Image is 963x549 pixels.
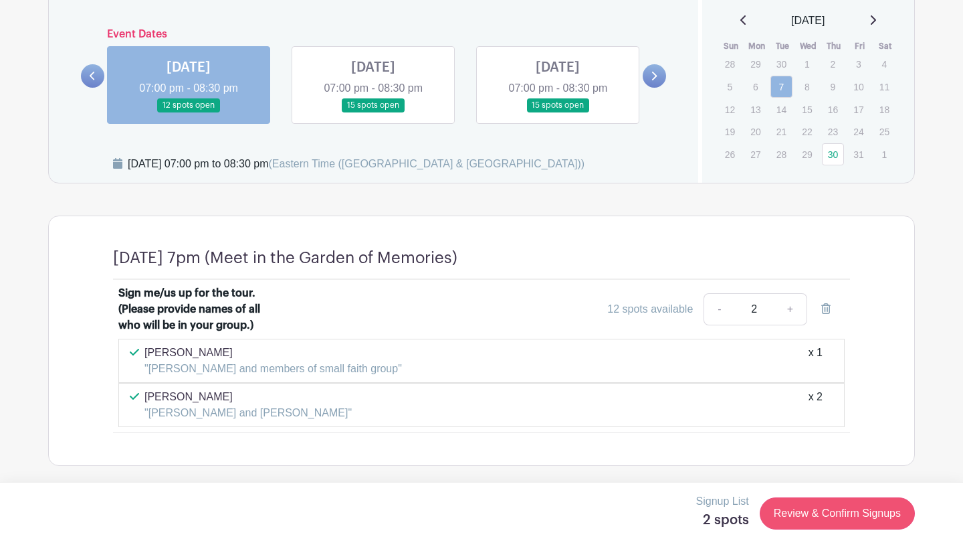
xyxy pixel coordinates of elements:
p: 12 [719,99,741,120]
h6: Event Dates [104,28,643,41]
th: Sun [718,40,744,53]
p: Signup List [696,493,749,509]
p: 1 [796,54,818,74]
h4: [DATE] 7pm (Meet in the Garden of Memories) [113,248,457,268]
h5: 2 spots [696,512,749,528]
p: 22 [796,121,818,142]
p: 10 [847,76,869,97]
p: 4 [873,54,895,74]
div: x 2 [809,389,823,421]
p: 15 [796,99,818,120]
p: 6 [744,76,766,97]
p: 27 [744,144,766,165]
a: 7 [770,76,792,98]
th: Tue [770,40,796,53]
p: 26 [719,144,741,165]
p: 29 [744,54,766,74]
div: x 1 [809,345,823,377]
p: 23 [822,121,844,142]
a: 30 [822,143,844,165]
p: 9 [822,76,844,97]
span: (Eastern Time ([GEOGRAPHIC_DATA] & [GEOGRAPHIC_DATA])) [268,158,584,169]
p: 5 [719,76,741,97]
p: 14 [770,99,792,120]
th: Sat [873,40,899,53]
p: 3 [847,54,869,74]
p: [PERSON_NAME] [144,389,352,405]
p: [PERSON_NAME] [144,345,402,361]
p: 1 [873,144,895,165]
p: "[PERSON_NAME] and members of small faith group" [144,361,402,377]
p: 28 [770,144,792,165]
p: 24 [847,121,869,142]
p: 2 [822,54,844,74]
p: 13 [744,99,766,120]
p: 18 [873,99,895,120]
div: [DATE] 07:00 pm to 08:30 pm [128,156,584,172]
p: 19 [719,121,741,142]
div: Sign me/us up for the tour. (Please provide names of all who will be in your group.) [118,285,284,333]
p: 30 [770,54,792,74]
p: 29 [796,144,818,165]
a: - [704,293,734,325]
p: 21 [770,121,792,142]
p: 16 [822,99,844,120]
p: 17 [847,99,869,120]
span: [DATE] [791,13,825,29]
div: 12 spots available [607,301,693,317]
th: Mon [744,40,770,53]
p: 20 [744,121,766,142]
th: Wed [795,40,821,53]
a: + [774,293,807,325]
p: 11 [873,76,895,97]
th: Thu [821,40,847,53]
p: 25 [873,121,895,142]
p: 31 [847,144,869,165]
p: 28 [719,54,741,74]
th: Fri [847,40,873,53]
a: Review & Confirm Signups [760,497,915,530]
p: 8 [796,76,818,97]
p: "[PERSON_NAME] and [PERSON_NAME]" [144,405,352,421]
